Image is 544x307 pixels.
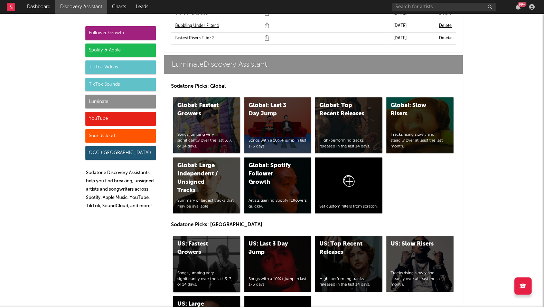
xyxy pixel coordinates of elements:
div: Songs jumping very significantly over the last 3, 7, or 14 days. [177,270,236,288]
td: Delete [435,20,456,32]
a: LuminateDiscovery Assistant [164,55,463,74]
div: Songs with a 10%+ jump in last 1-3 days. [248,138,307,150]
p: Sodatone Picks: [GEOGRAPHIC_DATA] [171,221,456,229]
input: Search for artists [392,3,496,11]
a: Global: Spotify Follower GrowthArtists gaining Spotify followers quickly. [244,157,311,213]
div: High-performing tracks released in the last 14 days. [319,276,378,288]
div: Follower Growth [85,26,156,40]
a: Global: Last 3 Day JumpSongs with a 10%+ jump in last 1-3 days. [244,97,311,153]
div: Songs jumping very significantly over the last 3, 7, or 14 days. [177,132,236,149]
td: Delete [435,32,456,45]
a: US: Fastest GrowersSongs jumping very significantly over the last 3, 7, or 14 days. [173,236,240,292]
td: [DATE] [389,32,435,45]
div: Global: Last 3 Day Jump [248,102,296,118]
div: High-performing tracks released in the last 14 days. [319,138,378,150]
button: 99+ [516,4,520,10]
div: Set custom filters from scratch. [319,204,378,210]
div: US: Top Recent Releases [319,240,366,257]
a: Set custom filters from scratch. [315,157,382,213]
a: US: Last 3 Day JumpSongs with a 10%+ jump in last 1-3 days. [244,236,311,292]
a: US: Top Recent ReleasesHigh-performing tracks released in the last 14 days. [315,236,382,292]
div: SoundCloud [85,129,156,143]
a: Fastest Risers Filter 2 [175,34,215,42]
div: YouTube [85,112,156,126]
div: OCC ([GEOGRAPHIC_DATA]) [85,146,156,160]
div: TikTok Sounds [85,78,156,92]
a: Global: Top Recent ReleasesHigh-performing tracks released in the last 14 days. [315,97,382,153]
div: Tracks rising slowly and steadily over at least the last month. [391,270,449,288]
p: Sodatone Discovery Assistants help you find breaking, unsigned artists and songwriters across Spo... [86,169,156,210]
div: Global: Slow Risers [391,102,438,118]
div: Luminate [85,95,156,108]
div: US: Last 3 Day Jump [248,240,296,257]
div: Global: Top Recent Releases [319,102,366,118]
div: TikTok Videos [85,60,156,74]
a: Global: Slow RisersTracks rising slowly and steadily over at least the last month. [386,97,453,153]
div: Artists gaining Spotify followers quickly. [248,198,307,210]
div: Spotify & Apple [85,44,156,57]
div: US: Fastest Growers [177,240,224,257]
div: Global: Large Independent / Unsigned Tracks [177,162,224,195]
div: Global: Fastest Growers [177,102,224,118]
a: Global: Fastest GrowersSongs jumping very significantly over the last 3, 7, or 14 days. [173,97,240,153]
div: US: Slow Risers [391,240,438,248]
div: Songs with a 10%+ jump in last 1-3 days. [248,276,307,288]
p: Sodatone Picks: Global [171,82,456,90]
div: Summary of largest tracks that may be available. [177,198,236,210]
div: Global: Spotify Follower Growth [248,162,296,186]
div: 99 + [518,2,526,7]
a: Global: Large Independent / Unsigned TracksSummary of largest tracks that may be available. [173,157,240,213]
div: Tracks rising slowly and steadily over at least the last month. [391,132,449,149]
a: Bubbling Under Filter 1 [175,22,219,30]
a: US: Slow RisersTracks rising slowly and steadily over at least the last month. [386,236,453,292]
td: [DATE] [389,20,435,32]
